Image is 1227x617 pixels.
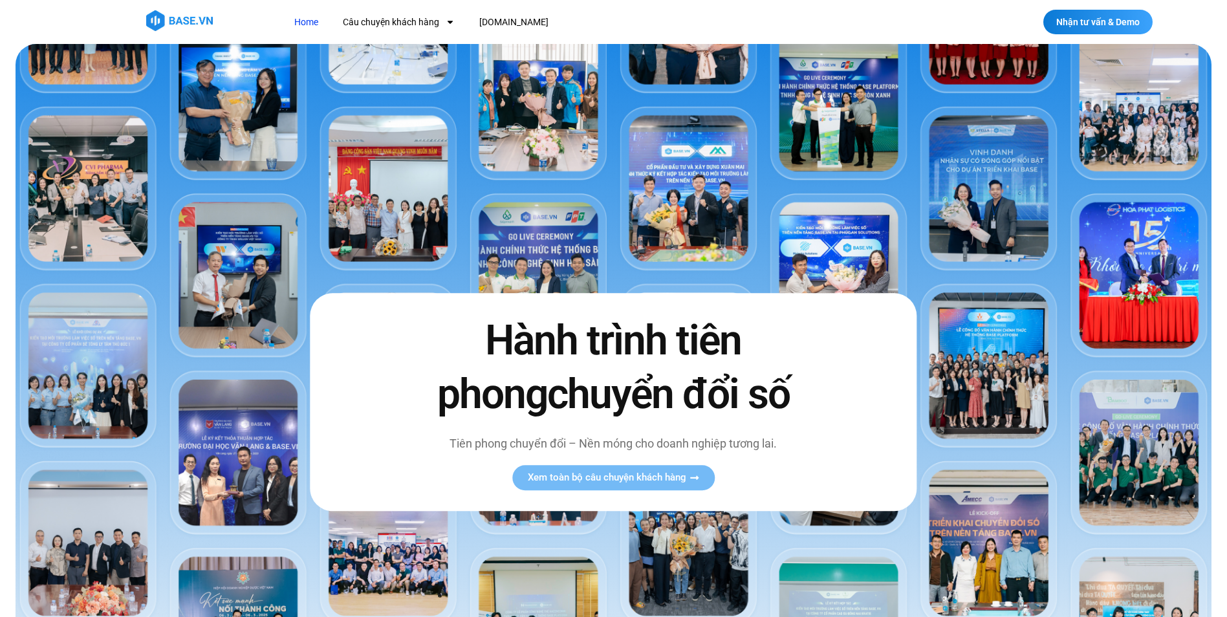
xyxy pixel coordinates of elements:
span: chuyển đổi số [547,371,790,419]
nav: Menu [285,10,786,34]
a: Xem toàn bộ câu chuyện khách hàng [512,465,715,490]
a: Home [285,10,328,34]
a: Nhận tư vấn & Demo [1043,10,1153,34]
span: Xem toàn bộ câu chuyện khách hàng [528,473,686,482]
span: Nhận tư vấn & Demo [1056,17,1140,27]
h2: Hành trình tiên phong [409,314,817,421]
a: [DOMAIN_NAME] [470,10,558,34]
p: Tiên phong chuyển đổi – Nền móng cho doanh nghiệp tương lai. [409,435,817,452]
a: Câu chuyện khách hàng [333,10,464,34]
